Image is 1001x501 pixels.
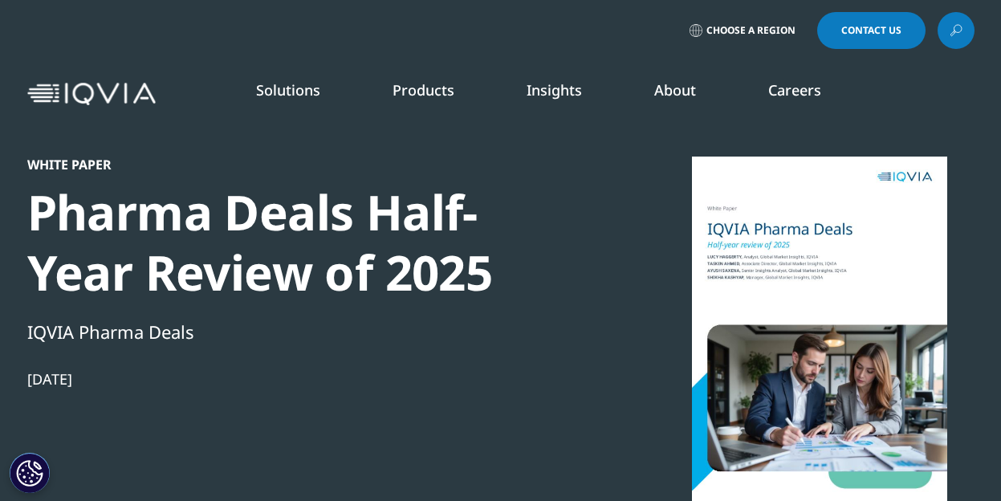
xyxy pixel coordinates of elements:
nav: Primary [162,56,975,132]
a: Solutions [256,80,320,100]
a: About [654,80,696,100]
span: Contact Us [841,26,901,35]
a: Careers [768,80,821,100]
button: Paramètres des cookies [10,453,50,493]
a: Insights [527,80,582,100]
div: [DATE] [27,369,578,389]
span: Choose a Region [706,24,796,37]
img: IQVIA Healthcare Information Technology and Pharma Clinical Research Company [27,83,156,106]
a: Contact Us [817,12,926,49]
a: Products [393,80,454,100]
div: IQVIA Pharma Deals [27,318,578,345]
div: Pharma Deals Half-Year Review of 2025 [27,182,578,303]
div: White Paper [27,157,578,173]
